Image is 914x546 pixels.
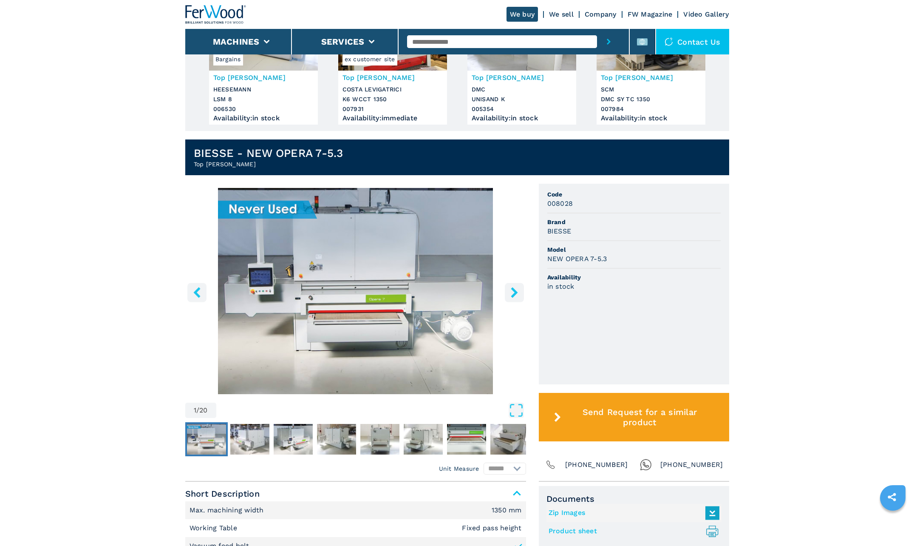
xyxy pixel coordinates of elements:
[194,407,196,414] span: 1
[585,10,617,18] a: Company
[190,506,266,515] p: Max. machining width
[601,73,701,82] h3: Top [PERSON_NAME]
[439,464,479,473] em: Unit Measure
[597,29,620,54] button: submit-button
[656,29,729,54] div: Contact us
[213,53,243,65] span: Bargains
[338,7,447,125] a: Top Sanders COSTA LEVIGATRICI K6 WCCT 1350ex customer siteTop [PERSON_NAME]COSTA LEVIGATRICIK6 WC...
[549,10,574,18] a: We sell
[272,422,314,456] button: Go to Slide 3
[547,199,573,208] h3: 008028
[472,73,572,82] h3: Top [PERSON_NAME]
[185,5,246,24] img: Ferwood
[462,525,521,532] em: Fixed pass height
[665,37,673,46] img: Contact us
[878,508,908,540] iframe: Chat
[547,282,574,291] h3: in stock
[601,116,701,120] div: Availability : in stock
[187,283,207,302] button: left-button
[490,424,529,455] img: b5e9b68bfdf764941d5857836d19ffbe
[218,403,524,418] button: Open Fullscreen
[196,407,199,414] span: /
[185,486,526,501] span: Short Description
[601,85,701,114] h3: SCM DMC SY TC 1350 007984
[564,407,715,427] span: Send Request for a similar product
[547,273,721,282] span: Availability
[321,37,365,47] button: Services
[881,486,903,508] a: sharethis
[229,422,271,456] button: Go to Slide 2
[507,7,538,22] a: We buy
[472,85,572,114] h3: DMC UNISAND K 005354
[402,422,444,456] button: Go to Slide 6
[342,73,443,82] h3: Top [PERSON_NAME]
[445,422,488,456] button: Go to Slide 7
[547,218,721,226] span: Brand
[359,422,401,456] button: Go to Slide 5
[547,226,572,236] h3: BIESSE
[342,116,443,120] div: Availability : immediate
[213,116,314,120] div: Availability : in stock
[213,37,260,47] button: Machines
[539,393,729,441] button: Send Request for a similar product
[360,424,399,455] img: 4dfe54c730f313ac48c67ce5211d0ba8
[492,507,522,514] em: 1350 mm
[185,188,526,394] img: Top Sanders BIESSE NEW OPERA 7-5.3
[547,190,721,199] span: Code
[597,7,705,125] a: Top Sanders SCM DMC SY TC 1350Top [PERSON_NAME]SCMDMC SY TC 1350007984Availability:in stock
[447,424,486,455] img: af5f9689df7574128c533fda134fe8c9
[185,188,526,394] div: Go to Slide 1
[565,459,628,471] span: [PHONE_NUMBER]
[230,424,269,455] img: 2d190deee4b50a213aa6f5dfe5574d8d
[185,422,228,456] button: Go to Slide 1
[489,422,531,456] button: Go to Slide 8
[546,494,722,504] span: Documents
[342,85,443,114] h3: COSTA LEVIGATRICI K6 WCCT 1350 007931
[472,116,572,120] div: Availability : in stock
[317,424,356,455] img: 6800703c04097b17d76f746066185548
[547,254,607,264] h3: NEW OPERA 7-5.3
[274,424,313,455] img: 04127d8e4a6723fedb792c4041c40247
[660,459,723,471] span: [PHONE_NUMBER]
[505,283,524,302] button: right-button
[547,245,721,254] span: Model
[190,523,240,533] p: Working Table
[199,407,208,414] span: 20
[194,146,343,160] h1: BIESSE - NEW OPERA 7-5.3
[628,10,673,18] a: FW Magazine
[213,73,314,82] h3: Top [PERSON_NAME]
[549,506,715,520] a: Zip Images
[549,524,715,538] a: Product sheet
[404,424,443,455] img: e45a808382c7880d2782983d3368992a
[640,459,652,471] img: Whatsapp
[545,459,557,471] img: Phone
[683,10,729,18] a: Video Gallery
[315,422,358,456] button: Go to Slide 4
[342,53,397,65] span: ex customer site
[467,7,576,125] a: Top Sanders DMC UNISAND K005354Top [PERSON_NAME]DMCUNISAND K005354Availability:in stock
[213,85,314,114] h3: HEESEMANN LSM 8 006530
[209,7,318,125] a: Top Sanders HEESEMANN LSM 8BargainsTop [PERSON_NAME]HEESEMANNLSM 8006530Availability:in stock
[185,422,526,456] nav: Thumbnail Navigation
[194,160,343,168] h2: Top [PERSON_NAME]
[187,424,226,455] img: 8f0af6521436e3a2ae0ad2bc9d8bc764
